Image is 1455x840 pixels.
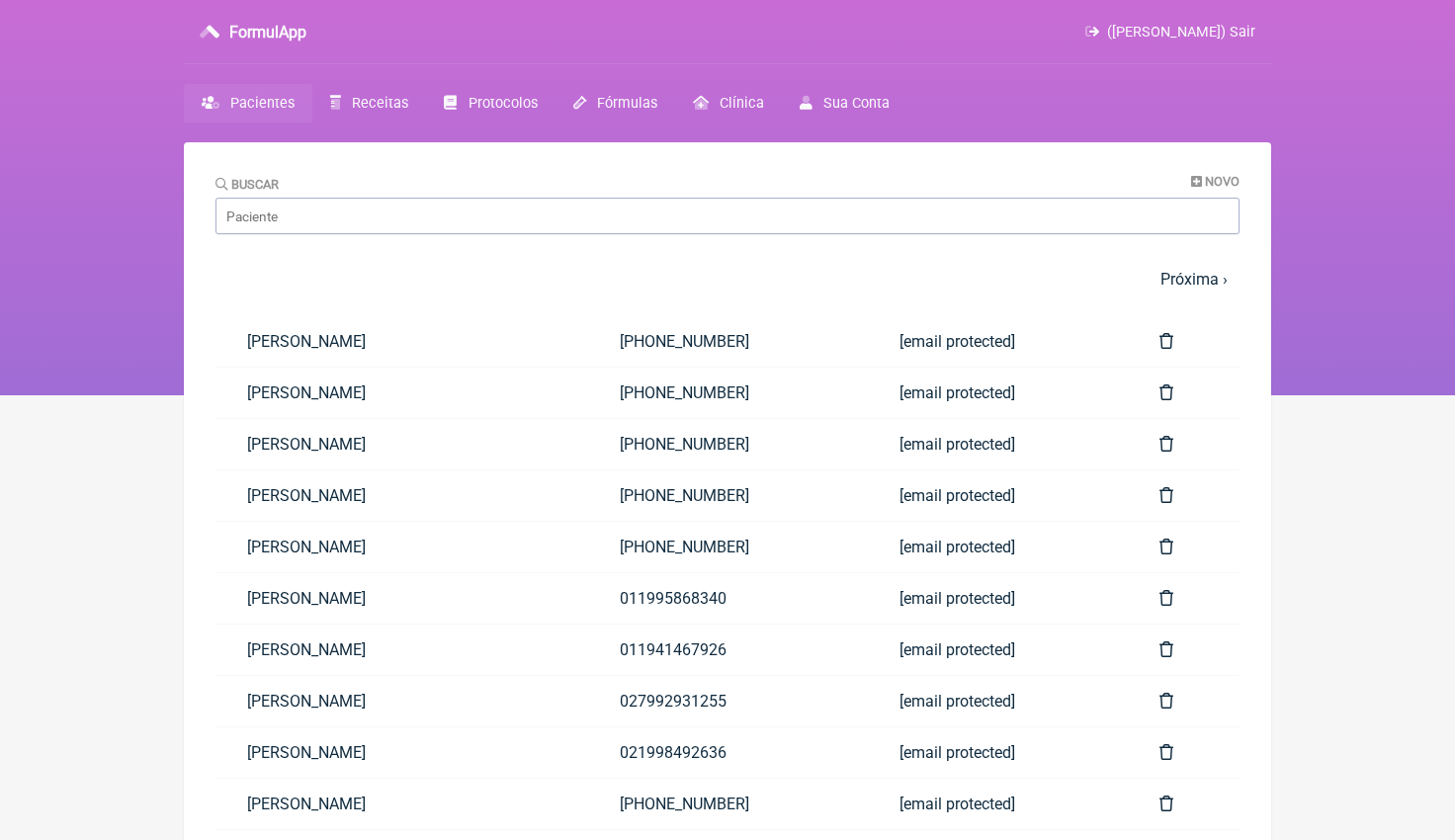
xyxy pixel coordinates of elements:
[782,84,907,123] a: Sua Conta
[899,486,1015,505] span: [email protected]
[1107,24,1255,41] span: ([PERSON_NAME]) Sair
[215,258,1240,300] nav: pager
[1085,24,1255,41] a: ([PERSON_NAME]) Sair
[868,419,1128,469] a: [email protected]
[868,676,1128,726] a: [email protected]
[588,625,868,675] a: 011941467926
[899,743,1015,762] span: [email protected]
[868,625,1128,675] a: [email protected]
[215,419,588,469] a: [PERSON_NAME]
[868,368,1128,418] a: [email protected]
[588,727,868,778] a: 021998492636
[588,676,868,726] a: 027992931255
[1205,174,1240,189] span: Novo
[215,573,588,624] a: [PERSON_NAME]
[868,779,1128,829] a: [email protected]
[899,692,1015,711] span: [email protected]
[230,95,295,112] span: Pacientes
[215,177,279,192] label: Buscar
[588,522,868,572] a: [PHONE_NUMBER]
[868,316,1128,367] a: [email protected]
[312,84,426,123] a: Receitas
[215,676,588,726] a: [PERSON_NAME]
[1160,270,1228,289] a: Próxima ›
[588,316,868,367] a: [PHONE_NUMBER]
[588,368,868,418] a: [PHONE_NUMBER]
[556,84,675,123] a: Fórmulas
[215,522,588,572] a: [PERSON_NAME]
[215,368,588,418] a: [PERSON_NAME]
[899,435,1015,454] span: [email protected]
[229,23,306,42] h3: FormulApp
[899,332,1015,351] span: [email protected]
[868,522,1128,572] a: [email protected]
[899,383,1015,402] span: [email protected]
[588,573,868,624] a: 011995868340
[215,316,588,367] a: [PERSON_NAME]
[184,84,312,123] a: Pacientes
[720,95,764,112] span: Clínica
[469,95,538,112] span: Protocolos
[868,727,1128,778] a: [email protected]
[899,795,1015,813] span: [email protected]
[899,640,1015,659] span: [email protected]
[588,419,868,469] a: [PHONE_NUMBER]
[215,470,588,521] a: [PERSON_NAME]
[215,727,588,778] a: [PERSON_NAME]
[899,589,1015,608] span: [email protected]
[823,95,890,112] span: Sua Conta
[675,84,782,123] a: Clínica
[352,95,408,112] span: Receitas
[588,470,868,521] a: [PHONE_NUMBER]
[588,779,868,829] a: [PHONE_NUMBER]
[1191,174,1240,189] a: Novo
[899,538,1015,556] span: [email protected]
[215,198,1240,234] input: Paciente
[215,779,588,829] a: [PERSON_NAME]
[215,625,588,675] a: [PERSON_NAME]
[868,470,1128,521] a: [email protected]
[426,84,555,123] a: Protocolos
[868,573,1128,624] a: [email protected]
[597,95,657,112] span: Fórmulas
